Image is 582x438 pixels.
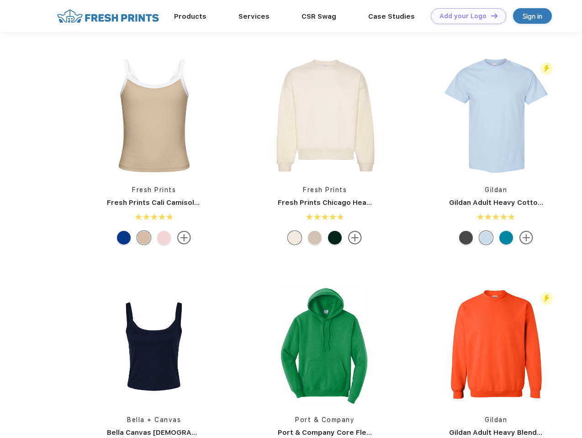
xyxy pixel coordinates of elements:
[93,285,215,406] img: func=resize&h=266
[485,416,507,423] a: Gildan
[435,285,557,406] img: func=resize&h=266
[137,231,151,245] div: Oat White
[295,416,354,423] a: Port & Company
[328,231,342,245] div: Forest Green mto
[303,186,347,193] a: Fresh Prints
[348,231,362,245] img: more.svg
[523,11,542,21] div: Sign in
[491,13,497,18] img: DT
[439,12,487,20] div: Add your Logo
[435,55,557,176] img: func=resize&h=266
[132,186,176,193] a: Fresh Prints
[449,198,568,207] a: Gildan Adult Heavy Cotton T-Shirt
[264,55,386,176] img: func=resize&h=266
[302,12,336,21] a: CSR Swag
[459,231,473,245] div: Graphite Heather
[107,198,214,207] a: Fresh Prints Cali Camisole Top
[288,231,302,245] div: Buttermilk mto
[127,416,181,423] a: Bella + Canvas
[157,231,171,245] div: Baby Pink White
[54,8,162,24] img: fo%20logo%202.webp
[264,285,386,406] img: func=resize&h=266
[117,231,131,245] div: Royal Blue White
[308,231,322,245] div: Sand
[519,231,533,245] img: more.svg
[278,198,435,207] a: Fresh Prints Chicago Heavyweight Crewneck
[278,428,480,437] a: Port & Company Core Fleece Pullover Hooded Sweatshirt
[479,231,493,245] div: Light Blue
[485,186,507,193] a: Gildan
[513,8,552,24] a: Sign in
[540,292,553,305] img: flash_active_toggle.svg
[238,12,270,21] a: Services
[93,55,215,176] img: func=resize&h=266
[499,231,513,245] div: Tropical Blue
[107,428,324,437] a: Bella Canvas [DEMOGRAPHIC_DATA]' Micro Ribbed Scoop Tank
[540,63,553,75] img: flash_active_toggle.svg
[174,12,206,21] a: Products
[177,231,191,245] img: more.svg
